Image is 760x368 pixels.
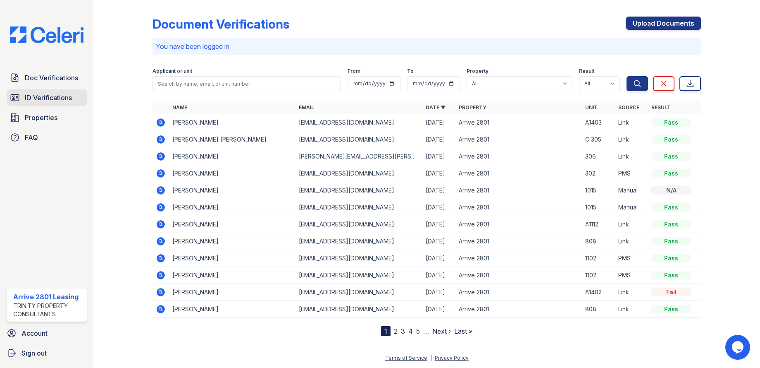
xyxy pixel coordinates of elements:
label: Result [579,68,594,75]
a: Email [299,104,314,111]
a: 2 [394,327,398,335]
div: Pass [651,203,691,212]
td: [EMAIL_ADDRESS][DOMAIN_NAME] [295,216,422,233]
a: Next › [432,327,451,335]
td: [EMAIL_ADDRESS][DOMAIN_NAME] [295,233,422,250]
td: [EMAIL_ADDRESS][DOMAIN_NAME] [295,131,422,148]
td: Arrive 2801 [455,216,582,233]
span: … [423,326,429,336]
a: 4 [408,327,413,335]
td: Arrive 2801 [455,199,582,216]
a: Privacy Policy [435,355,469,361]
td: Arrive 2801 [455,250,582,267]
td: 1102 [582,267,615,284]
td: Manual [615,199,648,216]
a: Result [651,104,671,111]
td: Arrive 2801 [455,148,582,165]
td: [DATE] [422,216,455,233]
td: 1015 [582,199,615,216]
a: 3 [401,327,405,335]
td: [DATE] [422,114,455,131]
td: [PERSON_NAME] [169,199,295,216]
span: Sign out [21,348,47,358]
div: Pass [651,152,691,161]
td: [EMAIL_ADDRESS][DOMAIN_NAME] [295,267,422,284]
td: A1112 [582,216,615,233]
a: Last » [454,327,472,335]
div: Pass [651,237,691,245]
td: Arrive 2801 [455,301,582,318]
td: [PERSON_NAME] [169,182,295,199]
td: [EMAIL_ADDRESS][DOMAIN_NAME] [295,250,422,267]
span: FAQ [25,132,38,142]
div: Arrive 2801 Leasing [13,292,83,302]
td: Arrive 2801 [455,165,582,182]
td: [PERSON_NAME] [169,284,295,301]
td: PMS [615,165,648,182]
td: Link [615,233,648,250]
td: [PERSON_NAME] [169,250,295,267]
div: | [430,355,432,361]
a: Sign out [3,345,90,361]
td: [EMAIL_ADDRESS][DOMAIN_NAME] [295,199,422,216]
div: Pass [651,254,691,262]
td: [DATE] [422,301,455,318]
td: [DATE] [422,267,455,284]
a: Doc Verifications [7,70,87,86]
div: Pass [651,169,691,178]
td: [PERSON_NAME] [169,114,295,131]
a: ID Verifications [7,89,87,106]
label: Applicant or unit [152,68,192,75]
td: [PERSON_NAME] [169,267,295,284]
td: [DATE] [422,199,455,216]
p: You have been logged in [156,41,698,51]
td: [PERSON_NAME] [169,301,295,318]
div: Pass [651,271,691,279]
div: Fail [651,288,691,296]
td: [PERSON_NAME] [169,148,295,165]
td: [DATE] [422,131,455,148]
span: Properties [25,113,57,123]
td: C 305 [582,131,615,148]
td: Manual [615,182,648,199]
span: Doc Verifications [25,73,78,83]
td: 1015 [582,182,615,199]
td: [EMAIL_ADDRESS][DOMAIN_NAME] [295,284,422,301]
td: [EMAIL_ADDRESS][DOMAIN_NAME] [295,301,422,318]
td: PMS [615,267,648,284]
td: [EMAIL_ADDRESS][DOMAIN_NAME] [295,182,422,199]
td: 302 [582,165,615,182]
td: [DATE] [422,165,455,182]
td: Link [615,301,648,318]
div: Pass [651,220,691,228]
td: Arrive 2801 [455,114,582,131]
div: N/A [651,186,691,195]
a: Upload Documents [626,17,701,30]
div: Trinity Property Consultants [13,302,83,318]
div: Pass [651,118,691,127]
td: Arrive 2801 [455,131,582,148]
span: ID Verifications [25,93,72,103]
td: Arrive 2801 [455,182,582,199]
td: A1402 [582,284,615,301]
div: Pass [651,305,691,313]
td: [DATE] [422,182,455,199]
td: Arrive 2801 [455,233,582,250]
td: Link [615,148,648,165]
td: Arrive 2801 [455,284,582,301]
a: Source [618,104,639,111]
label: To [407,68,414,75]
label: From [348,68,360,75]
a: Date ▼ [426,104,446,111]
a: Account [3,325,90,342]
td: 306 [582,148,615,165]
td: [DATE] [422,233,455,250]
td: [PERSON_NAME][EMAIL_ADDRESS][PERSON_NAME][DOMAIN_NAME] [295,148,422,165]
input: Search by name, email, or unit number [152,76,341,91]
div: 1 [381,326,391,336]
td: [EMAIL_ADDRESS][DOMAIN_NAME] [295,114,422,131]
td: [PERSON_NAME] [169,233,295,250]
td: 808 [582,233,615,250]
img: CE_Logo_Blue-a8612792a0a2168367f1c8372b55b34899dd931a85d93a1a3d3e32e68fde9ad4.png [3,26,90,43]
